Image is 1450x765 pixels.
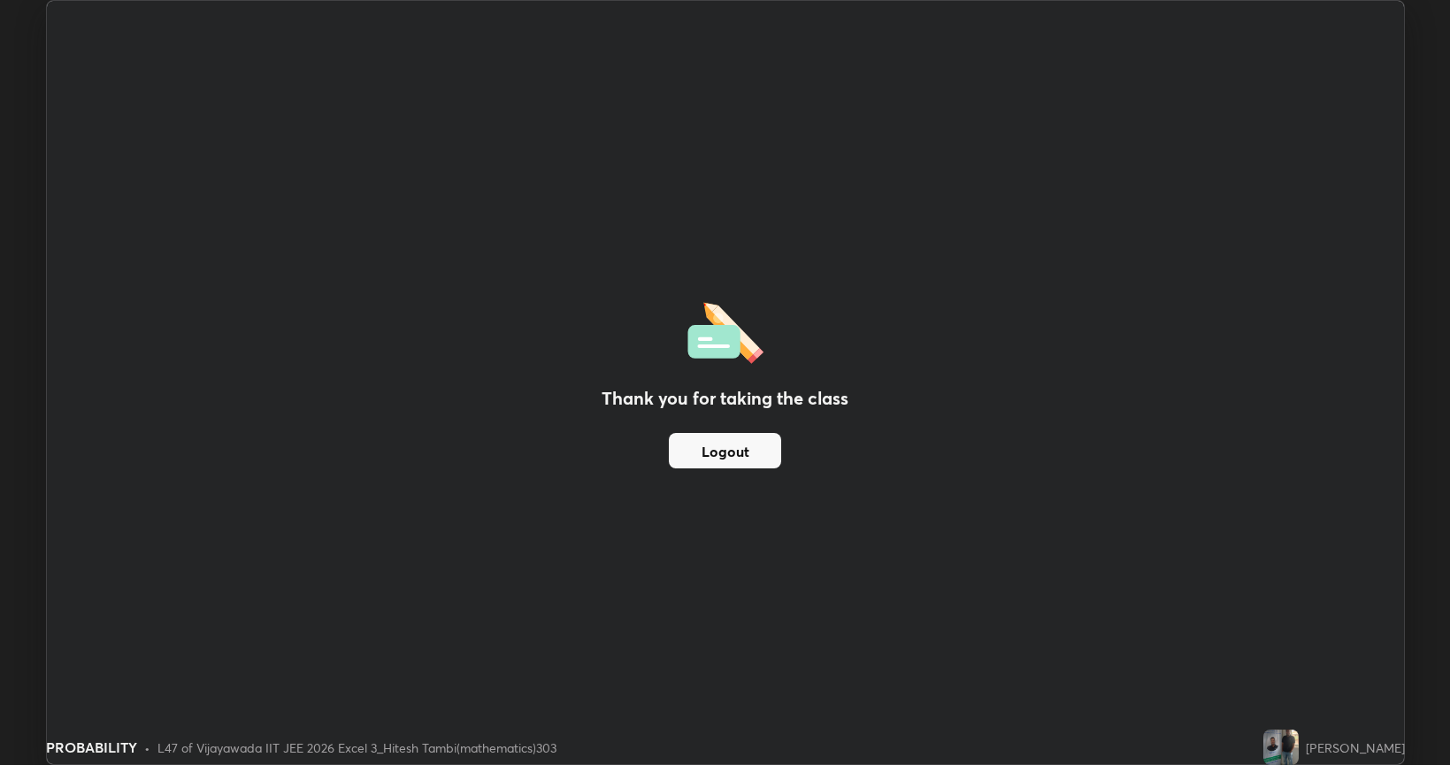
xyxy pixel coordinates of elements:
h2: Thank you for taking the class [602,385,848,412]
img: offlineFeedback.1438e8b3.svg [687,297,763,364]
img: c7ebcfdb356c4de2819b25fb562b78bb.jpg [1263,730,1299,765]
div: • [144,738,150,757]
div: [PERSON_NAME] [1306,738,1405,757]
button: Logout [669,433,781,468]
div: PROBABILITY [46,737,137,758]
div: L47 of Vijayawada IIT JEE 2026 Excel 3_Hitesh Tambi(mathematics)303 [157,738,556,757]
